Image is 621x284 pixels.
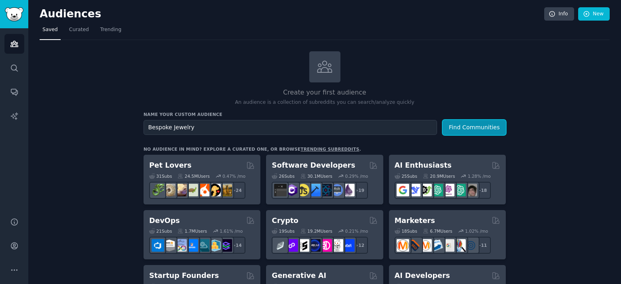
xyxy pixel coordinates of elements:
div: 0.29 % /mo [345,173,368,179]
img: googleads [442,239,454,252]
img: aws_cdk [208,239,221,252]
div: + 12 [351,237,368,254]
img: AItoolsCatalog [419,184,432,196]
img: GummySearch logo [5,7,23,21]
div: 1.7M Users [177,228,207,234]
img: content_marketing [397,239,409,252]
span: Saved [42,26,58,34]
img: AskComputerScience [331,184,343,196]
img: web3 [308,239,321,252]
div: 19 Sub s [272,228,294,234]
img: cockatiel [197,184,209,196]
img: azuredevops [152,239,164,252]
div: 30.1M Users [300,173,332,179]
img: GoogleGeminiAI [397,184,409,196]
img: DeepSeek [408,184,420,196]
img: 0xPolygon [285,239,298,252]
h2: Audiences [40,8,544,21]
img: bigseo [408,239,420,252]
div: 24.5M Users [177,173,209,179]
a: Curated [66,23,92,40]
div: 20.9M Users [423,173,455,179]
img: dogbreed [220,184,232,196]
img: ballpython [163,184,175,196]
div: + 14 [228,237,245,254]
h2: AI Developers [395,271,450,281]
h2: Generative AI [272,271,326,281]
div: No audience in mind? Explore a curated one, or browse . [144,146,361,152]
a: New [578,7,610,21]
h2: AI Enthusiasts [395,160,452,170]
img: csharp [285,184,298,196]
img: Emailmarketing [431,239,443,252]
img: reactnative [319,184,332,196]
img: learnjavascript [297,184,309,196]
a: Info [544,7,574,21]
div: 6.7M Users [423,228,452,234]
img: PetAdvice [208,184,221,196]
img: ethstaker [297,239,309,252]
a: Trending [97,23,124,40]
img: iOSProgramming [308,184,321,196]
img: defiblockchain [319,239,332,252]
h2: Startup Founders [149,271,219,281]
img: chatgpt_prompts_ [453,184,466,196]
img: PlatformEngineers [220,239,232,252]
div: 18 Sub s [395,228,417,234]
div: 0.47 % /mo [222,173,245,179]
img: AWS_Certified_Experts [163,239,175,252]
div: 25 Sub s [395,173,417,179]
input: Pick a short name, like "Digital Marketers" or "Movie-Goers" [144,120,437,135]
div: + 19 [351,182,368,199]
button: Find Communities [443,120,506,135]
h2: Create your first audience [144,88,506,98]
div: 1.28 % /mo [468,173,491,179]
img: AskMarketing [419,239,432,252]
img: defi_ [342,239,355,252]
div: + 18 [474,182,491,199]
span: Curated [69,26,89,34]
div: 1.61 % /mo [220,228,243,234]
div: 26 Sub s [272,173,294,179]
img: ArtificalIntelligence [465,184,477,196]
h2: Crypto [272,216,298,226]
img: MarketingResearch [453,239,466,252]
h3: Name your custom audience [144,111,506,117]
img: CryptoNews [331,239,343,252]
img: herpetology [152,184,164,196]
img: OpenAIDev [442,184,454,196]
a: trending subreddits [300,147,359,151]
div: + 24 [228,182,245,199]
img: platformengineering [197,239,209,252]
div: + 11 [474,237,491,254]
img: turtle [186,184,198,196]
a: Saved [40,23,61,40]
img: ethfinance [274,239,287,252]
img: software [274,184,287,196]
span: Trending [100,26,121,34]
div: 21 Sub s [149,228,172,234]
img: DevOpsLinks [186,239,198,252]
img: chatgpt_promptDesign [431,184,443,196]
h2: Pet Lovers [149,160,192,170]
div: 19.2M Users [300,228,332,234]
h2: Software Developers [272,160,355,170]
div: 31 Sub s [149,173,172,179]
div: 0.21 % /mo [345,228,368,234]
img: leopardgeckos [174,184,187,196]
img: OnlineMarketing [465,239,477,252]
h2: DevOps [149,216,180,226]
h2: Marketers [395,216,435,226]
div: 1.02 % /mo [465,228,488,234]
img: Docker_DevOps [174,239,187,252]
img: elixir [342,184,355,196]
p: An audience is a collection of subreddits you can search/analyze quickly [144,99,506,106]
